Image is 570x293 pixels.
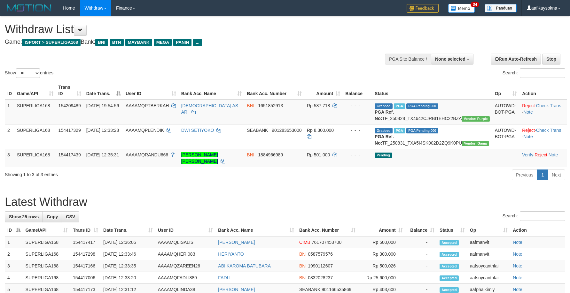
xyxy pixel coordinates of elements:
[345,152,370,158] div: - - -
[522,128,535,133] a: Reject
[542,54,560,64] a: Stop
[375,109,394,121] b: PGA Ref. No:
[101,260,155,272] td: [DATE] 12:33:35
[519,81,567,100] th: Action
[126,103,169,108] span: AAAAMQPTBERKAH
[358,236,405,248] td: Rp 500,000
[5,3,53,13] img: MOTION_logo.png
[375,103,393,109] span: Grabbed
[5,224,23,236] th: ID: activate to sort column descending
[258,152,283,157] span: Copy 1884966989 to clipboard
[440,252,459,257] span: Accepted
[523,134,533,139] a: Note
[23,248,70,260] td: SUPERLIGA168
[59,152,81,157] span: 154417439
[513,263,522,268] a: Note
[440,287,459,293] span: Accepted
[179,81,245,100] th: Bank Acc. Name: activate to sort column ascending
[126,128,164,133] span: AAAAMQPLENDIK
[101,248,155,260] td: [DATE] 12:33:46
[86,152,119,157] span: [DATE] 12:35:31
[492,100,520,124] td: AUTOWD-BOT-PGA
[522,152,533,157] a: Verify
[43,211,62,222] a: Copy
[14,81,56,100] th: Game/API: activate to sort column ascending
[549,152,558,157] a: Note
[358,272,405,284] td: Rp 25,600,000
[173,39,191,46] span: PANIN
[14,149,56,167] td: SUPERLIGA168
[59,103,81,108] span: 154209489
[155,260,216,272] td: AAAAMQZAREEN26
[22,39,81,46] span: ISPORT > SUPERLIGA168
[110,39,124,46] span: BTN
[86,128,119,133] span: [DATE] 12:33:28
[47,214,58,219] span: Copy
[126,152,168,157] span: AAAAMQRANDU666
[154,39,172,46] span: MEGA
[247,152,254,157] span: BNI
[23,224,70,236] th: Game/API: activate to sort column ascending
[23,272,70,284] td: SUPERLIGA168
[59,128,81,133] span: 154417329
[440,275,459,281] span: Accepted
[5,124,14,149] td: 2
[5,81,14,100] th: ID
[322,287,351,292] span: Copy 901166535869 to clipboard
[345,102,370,109] div: - - -
[5,211,43,222] a: Show 25 rows
[467,272,510,284] td: aafsoycanthlai
[5,23,374,36] h1: Withdraw List
[536,103,561,108] a: Check Trans
[23,236,70,248] td: SUPERLIGA168
[84,81,123,100] th: Date Trans.: activate to sort column descending
[406,128,438,133] span: PGA Pending
[535,152,547,157] a: Reject
[215,224,297,236] th: Bank Acc. Name: activate to sort column ascending
[467,224,510,236] th: Op: activate to sort column ascending
[462,141,489,146] span: Vendor URL: https://trx31.1velocity.biz
[14,124,56,149] td: SUPERLIGA168
[70,236,101,248] td: 154417417
[519,124,567,149] td: · ·
[181,103,238,115] a: [DEMOGRAPHIC_DATA] AS ARI
[467,248,510,260] td: aafmanvit
[405,272,437,284] td: -
[523,109,533,115] a: Note
[358,248,405,260] td: Rp 300,000
[5,68,53,78] label: Show entries
[358,260,405,272] td: Rp 500,026
[492,124,520,149] td: AUTOWD-BOT-PGA
[244,81,304,100] th: Bank Acc. Number: activate to sort column ascending
[62,211,79,222] a: CSV
[101,236,155,248] td: [DATE] 12:36:05
[512,169,537,180] a: Previous
[405,236,437,248] td: -
[536,128,561,133] a: Check Trans
[86,103,119,108] span: [DATE] 19:54:56
[308,263,333,268] span: Copy 1990112607 to clipboard
[407,4,439,13] img: Feedback.jpg
[70,248,101,260] td: 154417298
[513,240,522,245] a: Note
[471,2,479,7] span: 34
[5,169,233,178] div: Showing 1 to 3 of 3 entries
[70,224,101,236] th: Trans ID: activate to sort column ascending
[405,224,437,236] th: Balance: activate to sort column ascending
[307,128,334,133] span: Rp 8.300.000
[218,275,230,280] a: FADLI
[394,103,405,109] span: Marked by aafchhiseyha
[431,54,473,64] button: None selected
[345,127,370,133] div: - - -
[519,149,567,167] td: · ·
[23,260,70,272] td: SUPERLIGA168
[548,169,565,180] a: Next
[343,81,372,100] th: Balance
[247,128,268,133] span: SEABANK
[372,100,492,124] td: TF_250828_TX4642CJRBI1EHC22BZA
[101,272,155,284] td: [DATE] 12:33:20
[299,240,310,245] span: CIMB
[5,149,14,167] td: 3
[193,39,202,46] span: ...
[66,214,75,219] span: CSV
